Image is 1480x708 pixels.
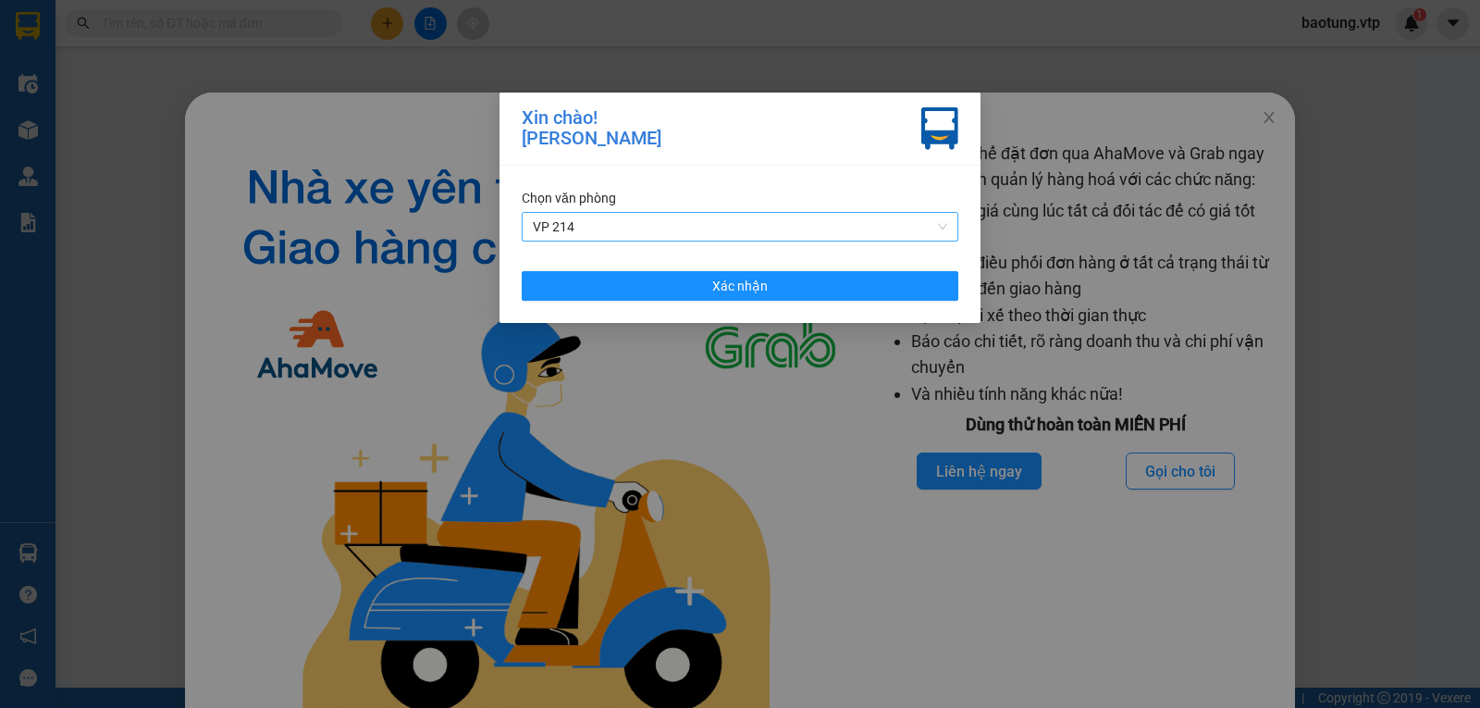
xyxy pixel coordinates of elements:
span: VP 214 [533,213,947,241]
button: Xác nhận [522,271,958,301]
div: Xin chào! [PERSON_NAME] [522,107,661,150]
div: Chọn văn phòng [522,188,958,208]
span: Xác nhận [712,276,768,296]
img: vxr-icon [921,107,958,150]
